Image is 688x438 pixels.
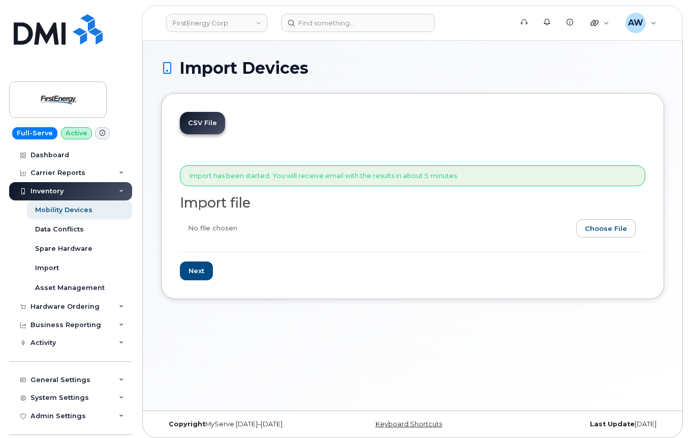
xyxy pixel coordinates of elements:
div: Import has been started. You will receive email with the results in about 5 minutes. [180,165,645,186]
input: Next [180,261,213,280]
strong: Copyright [169,420,205,428]
div: MyServe [DATE]–[DATE] [161,420,329,428]
a: Keyboard Shortcuts [376,420,442,428]
iframe: Messenger Launcher [644,394,680,430]
strong: Last Update [590,420,635,428]
a: CSV File [180,112,225,134]
h1: Import Devices [161,59,664,77]
div: [DATE] [496,420,664,428]
h2: Import file [180,195,645,211]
